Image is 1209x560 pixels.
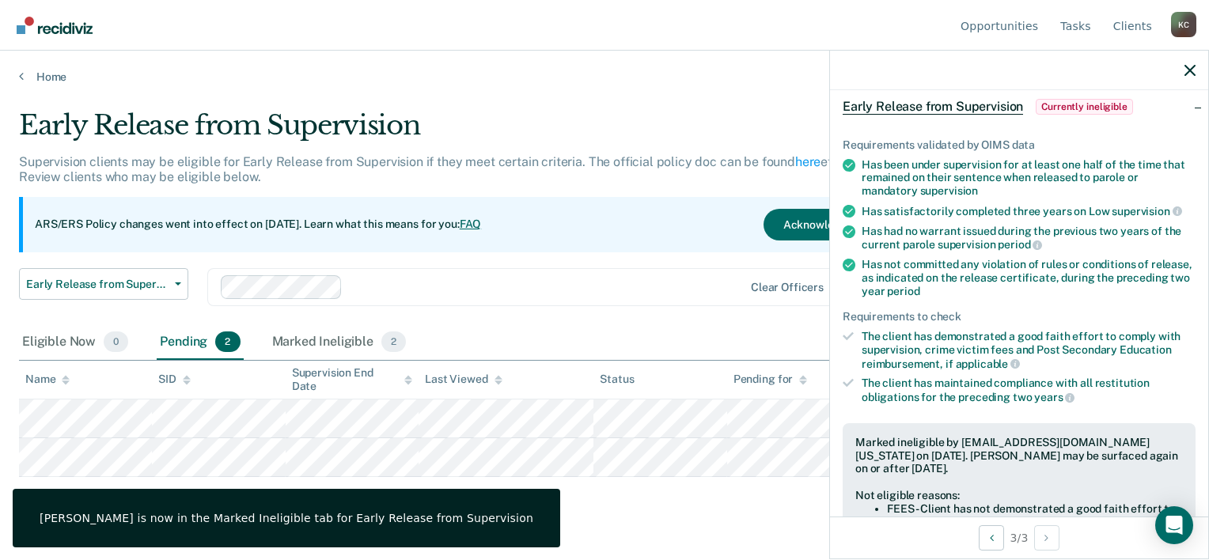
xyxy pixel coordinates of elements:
[830,516,1208,558] div: 3 / 3
[40,511,533,525] div: [PERSON_NAME] is now in the Marked Ineligible tab for Early Release from Supervision
[830,81,1208,132] div: Early Release from SupervisionCurrently ineligible
[862,158,1196,198] div: Has been under supervision for at least one half of the time that remained on their sentence when...
[920,184,978,197] span: supervision
[1034,525,1059,551] button: Next Opportunity
[843,310,1196,324] div: Requirements to check
[1171,12,1196,37] button: Profile dropdown button
[600,373,634,386] div: Status
[215,331,240,352] span: 2
[19,154,918,184] p: Supervision clients may be eligible for Early Release from Supervision if they meet certain crite...
[1112,205,1181,218] span: supervision
[19,325,131,360] div: Eligible Now
[1036,99,1133,115] span: Currently ineligible
[1171,12,1196,37] div: K C
[862,330,1196,370] div: The client has demonstrated a good faith effort to comply with supervision, crime victim fees and...
[843,138,1196,152] div: Requirements validated by OIMS data
[862,204,1196,218] div: Has satisfactorily completed three years on Low
[1155,506,1193,544] div: Open Intercom Messenger
[1034,391,1074,403] span: years
[425,373,502,386] div: Last Viewed
[269,325,410,360] div: Marked Ineligible
[104,331,128,352] span: 0
[17,17,93,34] img: Recidiviz
[956,358,1020,370] span: applicable
[979,525,1004,551] button: Previous Opportunity
[751,281,824,294] div: Clear officers
[998,238,1042,251] span: period
[855,436,1183,475] div: Marked ineligible by [EMAIL_ADDRESS][DOMAIN_NAME][US_STATE] on [DATE]. [PERSON_NAME] may be surfa...
[843,99,1023,115] span: Early Release from Supervision
[157,325,243,360] div: Pending
[795,154,821,169] a: here
[26,278,169,291] span: Early Release from Supervision
[25,373,70,386] div: Name
[733,373,807,386] div: Pending for
[862,258,1196,297] div: Has not committed any violation of rules or conditions of release, as indicated on the release ce...
[855,489,1183,502] div: Not eligible reasons:
[764,209,914,240] button: Acknowledge & Close
[19,70,1190,84] a: Home
[862,376,1196,403] div: The client has maintained compliance with all restitution obligations for the preceding two
[381,331,406,352] span: 2
[887,285,919,297] span: period
[887,502,1183,542] li: FEES - Client has not demonstrated a good faith effort to comply with supervision, crime victim f...
[460,218,482,230] a: FAQ
[292,366,412,393] div: Supervision End Date
[862,225,1196,252] div: Has had no warrant issued during the previous two years of the current parole supervision
[35,217,481,233] p: ARS/ERS Policy changes went into effect on [DATE]. Learn what this means for you:
[158,373,191,386] div: SID
[19,109,926,154] div: Early Release from Supervision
